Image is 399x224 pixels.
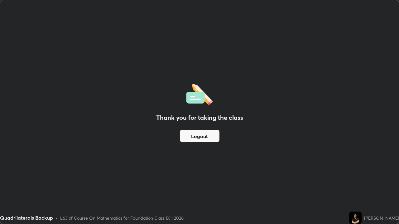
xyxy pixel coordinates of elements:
[364,215,399,221] div: [PERSON_NAME]
[186,82,213,105] img: offlineFeedback.1438e8b3.svg
[349,212,362,224] img: ab0740807ae34c7c8029332c0967adf3.jpg
[156,113,243,122] h2: Thank you for taking the class
[60,215,184,221] div: L63 of Course On Mathematics for Foundation Class IX 1 2026
[180,130,219,142] button: Logout
[55,215,58,221] div: •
